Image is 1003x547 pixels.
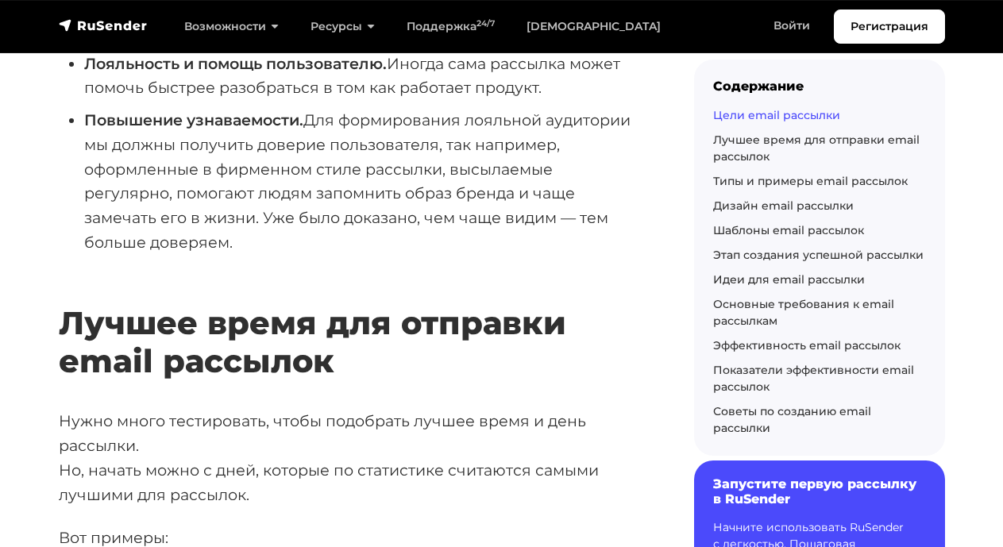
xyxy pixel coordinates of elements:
[713,79,926,94] div: Содержание
[59,409,643,507] p: Нужно много тестировать, чтобы подобрать лучшее время и день рассылки. Но, начать можно с дней, к...
[713,476,926,506] h6: Запустите первую рассылку в RuSender
[511,10,677,43] a: [DEMOGRAPHIC_DATA]
[59,17,148,33] img: RuSender
[713,403,871,434] a: Советы по созданию email рассылки
[834,10,945,44] a: Регистрация
[713,173,908,187] a: Типы и примеры email рассылок
[168,10,295,43] a: Возможности
[713,247,924,261] a: Этап создания успешной рассылки
[713,272,865,286] a: Идеи для email рассылки
[713,296,894,327] a: Основные требования к email рассылкам
[758,10,826,42] a: Войти
[713,362,914,393] a: Показатели эффективности email рассылок
[84,54,387,73] strong: Лояльность и помощь пользователю.
[476,18,495,29] sup: 24/7
[84,110,303,129] strong: Повышение узнаваемости.
[295,10,391,43] a: Ресурсы
[84,52,643,100] li: Иногда сама рассылка может помочь быстрее разобраться в том как работает продукт.
[713,107,840,121] a: Цели email рассылки
[713,222,864,237] a: Шаблоны email рассылок
[391,10,511,43] a: Поддержка24/7
[713,337,901,352] a: Эффективность email рассылок
[713,198,854,212] a: Дизайн email рассылки
[59,257,643,380] h2: Лучшее время для отправки email рассылок
[84,108,643,254] li: Для формирования лояльной аудитории мы должны получить доверие пользователя, так например, оформл...
[713,132,920,163] a: Лучшее время для отправки email рассылок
